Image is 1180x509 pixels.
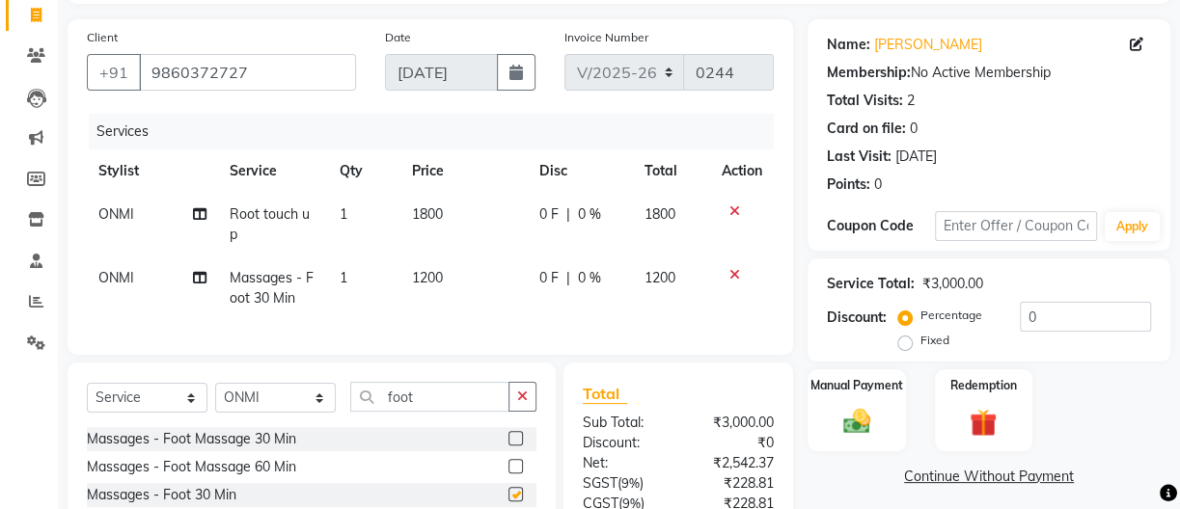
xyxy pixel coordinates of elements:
[950,377,1017,394] label: Redemption
[385,29,411,46] label: Date
[568,453,678,473] div: Net:
[89,114,788,149] div: Services
[827,35,870,55] div: Name:
[98,269,134,286] span: ONMI
[87,29,118,46] label: Client
[910,119,918,139] div: 0
[583,474,617,492] span: SGST
[645,269,675,286] span: 1200
[139,54,356,91] input: Search by Name/Mobile/Email/Code
[230,269,314,307] span: Massages - Foot 30 Min
[539,268,559,288] span: 0 F
[874,174,882,195] div: 0
[340,269,347,286] span: 1
[827,63,1151,83] div: No Active Membership
[98,205,134,223] span: ONMI
[568,413,678,433] div: Sub Total:
[566,204,570,225] span: |
[633,149,710,193] th: Total
[835,406,879,438] img: _cash.svg
[412,205,443,223] span: 1800
[645,205,675,223] span: 1800
[564,29,648,46] label: Invoice Number
[895,147,937,167] div: [DATE]
[340,205,347,223] span: 1
[920,332,949,349] label: Fixed
[827,274,915,294] div: Service Total:
[922,274,983,294] div: ₹3,000.00
[810,377,903,394] label: Manual Payment
[87,149,218,193] th: Stylist
[412,269,443,286] span: 1200
[1105,212,1160,241] button: Apply
[827,91,903,111] div: Total Visits:
[710,149,774,193] th: Action
[920,307,982,324] label: Percentage
[87,457,296,477] div: Massages - Foot Massage 60 Min
[350,382,509,412] input: Search or Scan
[827,216,935,236] div: Coupon Code
[961,406,1005,440] img: _gift.svg
[874,35,982,55] a: [PERSON_NAME]
[400,149,528,193] th: Price
[621,475,640,491] span: 9%
[578,204,601,225] span: 0 %
[678,473,788,494] div: ₹228.81
[218,149,327,193] th: Service
[328,149,400,193] th: Qty
[678,413,788,433] div: ₹3,000.00
[827,308,887,328] div: Discount:
[935,211,1097,241] input: Enter Offer / Coupon Code
[907,91,915,111] div: 2
[87,54,141,91] button: +91
[811,467,1166,487] a: Continue Without Payment
[578,268,601,288] span: 0 %
[87,485,236,505] div: Massages - Foot 30 Min
[827,174,870,195] div: Points:
[230,205,310,243] span: Root touch up
[568,473,678,494] div: ( )
[528,149,633,193] th: Disc
[539,204,559,225] span: 0 F
[566,268,570,288] span: |
[827,147,892,167] div: Last Visit:
[827,119,906,139] div: Card on file:
[827,63,911,83] div: Membership:
[678,433,788,453] div: ₹0
[568,433,678,453] div: Discount:
[87,429,296,449] div: Massages - Foot Massage 30 Min
[678,453,788,473] div: ₹2,542.37
[583,384,627,404] span: Total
